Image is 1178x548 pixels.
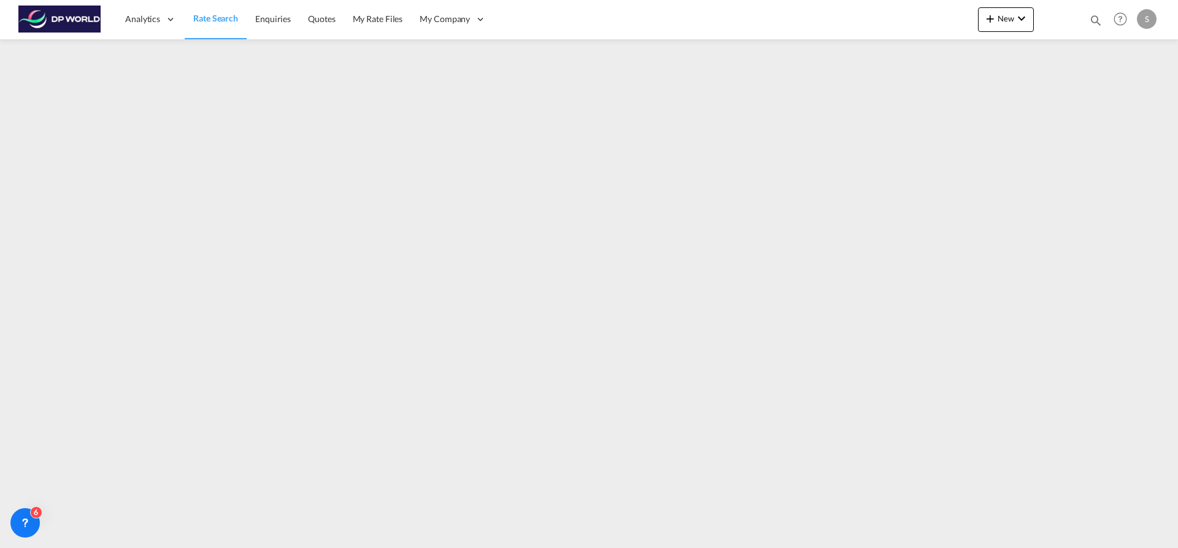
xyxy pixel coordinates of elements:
[1110,9,1137,31] div: Help
[1089,14,1103,27] md-icon: icon-magnify
[308,14,335,24] span: Quotes
[125,13,160,25] span: Analytics
[255,14,291,24] span: Enquiries
[353,14,403,24] span: My Rate Files
[1089,14,1103,32] div: icon-magnify
[1110,9,1131,29] span: Help
[1137,9,1157,29] div: S
[983,14,1029,23] span: New
[983,11,998,26] md-icon: icon-plus 400-fg
[420,13,470,25] span: My Company
[18,6,101,33] img: c08ca190194411f088ed0f3ba295208c.png
[1014,11,1029,26] md-icon: icon-chevron-down
[978,7,1034,32] button: icon-plus 400-fgNewicon-chevron-down
[193,13,238,23] span: Rate Search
